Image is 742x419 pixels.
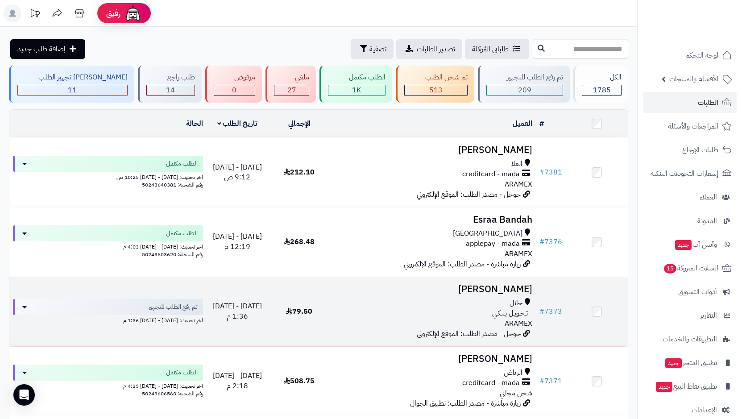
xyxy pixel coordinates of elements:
[572,66,630,103] a: الكل1785
[124,4,142,22] img: ai-face.png
[287,85,296,95] span: 27
[142,250,203,258] span: رقم الشحنة: 50243603620
[166,159,198,168] span: الطلب مكتمل
[328,85,385,95] div: 1011
[284,167,315,178] span: 212.10
[284,236,315,247] span: 268.48
[213,301,262,322] span: [DATE] - [DATE] 1:36 م
[13,172,203,181] div: اخر تحديث: [DATE] - [DATE] 10:25 ص
[700,309,717,322] span: التقارير
[698,96,718,109] span: الطلبات
[643,234,737,255] a: وآتس آبجديد
[417,189,521,200] span: جوجل - مصدر الطلب: الموقع الإلكتروني
[13,384,35,406] div: Open Intercom Messenger
[669,73,718,85] span: الأقسام والمنتجات
[643,45,737,66] a: لوحة التحكم
[505,318,532,329] span: ARAMEX
[510,298,522,308] span: حائل
[334,354,533,364] h3: [PERSON_NAME]
[286,306,312,317] span: 79.50
[685,49,718,62] span: لوحة التحكم
[264,66,318,103] a: ملغي 27
[142,390,203,398] span: رقم الشحنة: 50243606560
[462,378,520,388] span: creditcard - mada
[214,85,255,95] div: 0
[213,162,262,183] span: [DATE] - [DATE] 9:12 ص
[664,264,676,274] span: 15
[334,215,533,225] h3: Esraa Bandah
[394,66,476,103] a: تم شحن الطلب 513
[288,118,311,129] a: الإجمالي
[13,315,203,324] div: اخر تحديث: [DATE] - [DATE] 1:36 م
[18,85,127,95] div: 11
[352,85,361,95] span: 1K
[166,229,198,238] span: الطلب مكتمل
[643,139,737,161] a: طلبات الإرجاع
[518,85,531,95] span: 209
[582,72,622,83] div: الكل
[656,382,672,392] span: جديد
[214,72,256,83] div: مرفوض
[513,118,532,129] a: العميل
[462,169,520,179] span: creditcard - mada
[643,92,737,113] a: الطلبات
[166,368,198,377] span: الطلب مكتمل
[692,404,717,416] span: الإعدادات
[476,66,572,103] a: تم رفع الطلب للتجهيز 209
[410,398,521,409] span: زيارة مباشرة - مصدر الطلب: تطبيق الجوال
[429,85,443,95] span: 513
[651,167,718,180] span: إشعارات التحويلات البنكية
[539,118,544,129] a: #
[404,72,468,83] div: تم شحن الطلب
[643,352,737,373] a: تطبيق المتجرجديد
[643,187,737,208] a: العملاء
[147,85,195,95] div: 14
[500,388,532,398] span: شحن مجاني
[492,308,528,319] span: تـحـويـل بـنـكـي
[472,44,509,54] span: طلباتي المُوكلة
[213,370,262,391] span: [DATE] - [DATE] 2:18 م
[486,72,564,83] div: تم رفع الطلب للتجهيز
[334,145,533,155] h3: [PERSON_NAME]
[274,72,309,83] div: ملغي
[700,191,717,203] span: العملاء
[504,368,522,378] span: الرياض
[318,66,394,103] a: الطلب مكتمل 1K
[404,259,521,270] span: زيارة مباشرة - مصدر الطلب: الموقع الإلكتروني
[643,305,737,326] a: التقارير
[106,8,120,19] span: رفيق
[136,66,203,103] a: طلب راجع 14
[505,249,532,259] span: ARAMEX
[682,144,718,156] span: طلبات الإرجاع
[539,306,562,317] a: #7373
[334,284,533,295] h3: [PERSON_NAME]
[643,281,737,303] a: أدوات التسويق
[643,163,737,184] a: إشعارات التحويلات البنكية
[405,85,467,95] div: 513
[539,306,544,317] span: #
[284,376,315,386] span: 508.75
[643,376,737,397] a: تطبيق نقاط البيعجديد
[539,376,544,386] span: #
[213,231,262,252] span: [DATE] - [DATE] 12:19 م
[668,120,718,133] span: المراجعات والأسئلة
[643,116,737,137] a: المراجعات والأسئلة
[539,236,544,247] span: #
[149,303,198,311] span: تم رفع الطلب للتجهيز
[643,210,737,232] a: المدونة
[511,159,522,169] span: العلا
[663,262,718,274] span: السلات المتروكة
[7,66,136,103] a: [PERSON_NAME] تجهيز الطلب 11
[232,85,236,95] span: 0
[274,85,309,95] div: 27
[328,72,386,83] div: الطلب مكتمل
[681,25,734,44] img: logo-2.png
[146,72,195,83] div: طلب راجع
[203,66,264,103] a: مرفوض 0
[674,238,717,251] span: وآتس آب
[17,72,128,83] div: [PERSON_NAME] تجهيز الطلب
[593,85,611,95] span: 1785
[465,39,529,59] a: طلباتي المُوكلة
[13,381,203,390] div: اخر تحديث: [DATE] - [DATE] 4:35 م
[417,328,521,339] span: جوجل - مصدر الطلب: الموقع الإلكتروني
